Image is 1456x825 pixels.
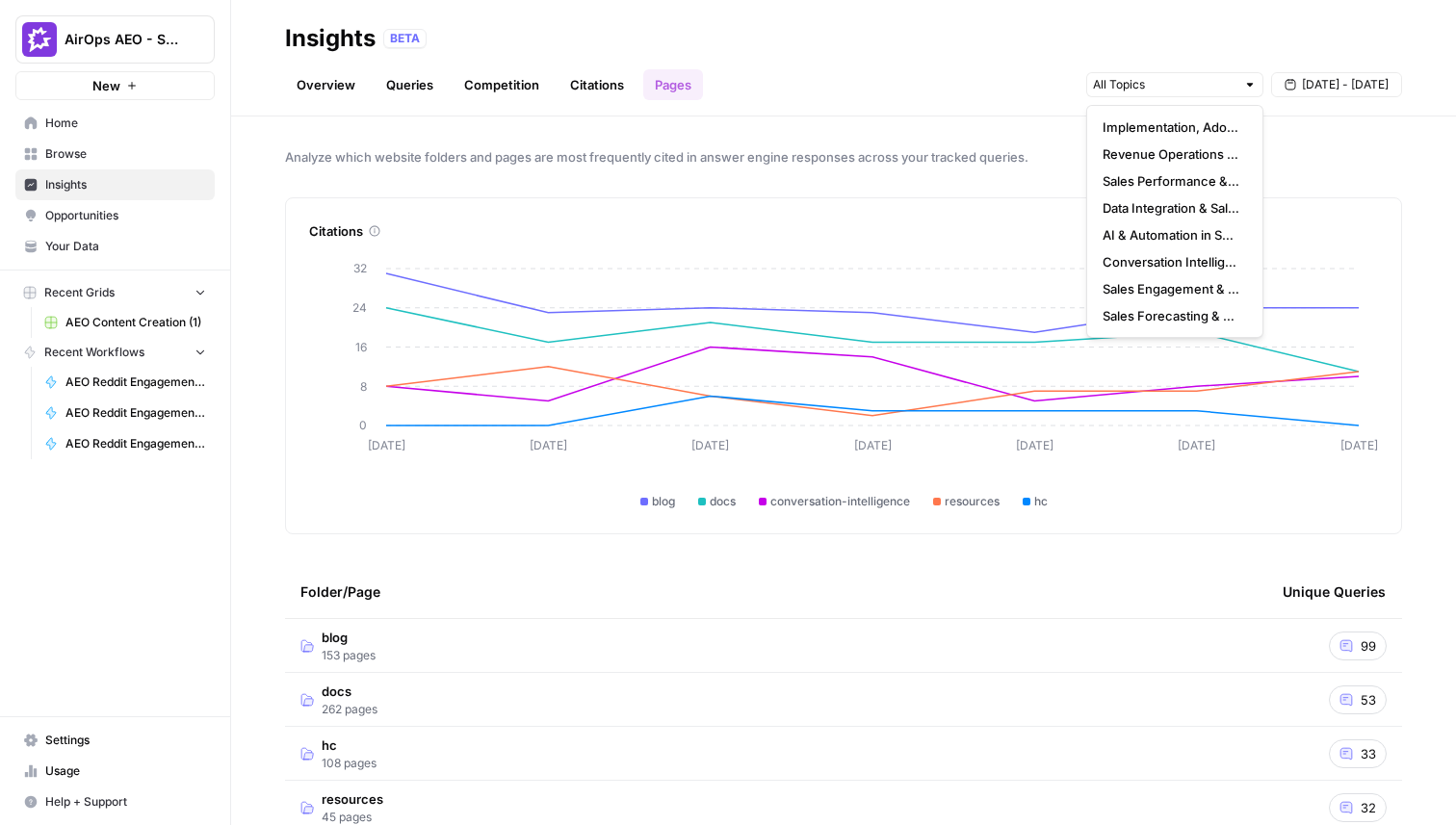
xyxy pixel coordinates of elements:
tspan: 0 [359,418,367,432]
span: Sales Engagement & Outreach Platforms [1103,279,1239,298]
div: BETA [383,29,427,48]
span: Recent Grids [44,284,115,301]
span: Help + Support [45,793,206,811]
span: docs [322,682,377,701]
tspan: [DATE] [1340,438,1378,452]
a: AEO Reddit Engagement - Fork [36,398,215,428]
tspan: [DATE] [691,438,729,452]
button: New [15,71,215,100]
a: Settings [15,725,215,756]
span: Sales Forecasting & Pipeline Predictability [1103,306,1239,325]
a: Usage [15,756,215,786]
button: Recent Grids [15,278,215,307]
span: resources [945,493,1000,510]
span: Revenue Operations & Process Optimization [1103,144,1239,164]
span: 53 [1361,690,1376,709]
span: Opportunities [45,207,206,224]
span: 33 [1361,744,1376,763]
span: Insights [45,176,206,193]
tspan: [DATE] [1016,438,1053,452]
button: Help + Support [15,786,215,817]
div: Insights [285,23,376,54]
span: Home [45,115,206,132]
span: resources [322,789,383,809]
span: AirOps AEO - Single Brand (Gong) [65,30,181,49]
a: Competition [453,69,551,100]
span: blog [652,493,675,510]
div: Citations [309,221,1378,241]
a: Your Data [15,231,215,262]
tspan: 16 [355,340,367,354]
a: AEO Reddit Engagement - Fork [36,367,215,398]
a: Pages [643,69,703,100]
tspan: [DATE] [854,438,892,452]
span: 32 [1361,798,1376,817]
span: Conversation Intelligence & Sales Coaching [1103,252,1239,271]
tspan: 24 [352,300,367,315]
span: hc [322,735,377,755]
a: AEO Content Creation (1) [36,307,215,338]
span: conversation-intelligence [770,493,910,510]
span: AEO Reddit Engagement - Fork [65,374,206,391]
img: AirOps AEO - Single Brand (Gong) Logo [22,22,57,57]
a: Insights [15,169,215,200]
a: Overview [285,69,367,100]
a: Opportunities [15,200,215,231]
span: Usage [45,762,206,780]
a: AEO Reddit Engagement - Fork [36,428,215,459]
a: Browse [15,139,215,169]
tspan: [DATE] [530,438,567,452]
a: Home [15,108,215,139]
button: Workspace: AirOps AEO - Single Brand (Gong) [15,15,215,64]
span: Analyze which website folders and pages are most frequently cited in answer engine responses acro... [285,147,1402,167]
span: 153 pages [322,647,376,664]
tspan: 8 [360,379,367,394]
span: Sales Performance & Productivity Improvement [1103,171,1239,191]
a: Queries [375,69,445,100]
span: Settings [45,732,206,749]
span: Your Data [45,238,206,255]
tspan: [DATE] [368,438,405,452]
input: All Topics [1093,75,1235,94]
span: 99 [1361,636,1376,656]
span: Data Integration & Sales Analytics [1103,198,1239,218]
span: AI & Automation in Sales [1103,225,1239,245]
span: 108 pages [322,755,377,772]
div: Folder/Page [300,565,1252,618]
span: New [92,76,120,95]
button: Recent Workflows [15,338,215,367]
span: docs [710,493,736,510]
span: Implementation, Adoption & ROI of Revenue Intelligence Platforms [1103,117,1239,137]
button: [DATE] - [DATE] [1271,72,1402,97]
span: AEO Reddit Engagement - Fork [65,435,206,452]
span: Browse [45,145,206,163]
span: 262 pages [322,701,377,718]
span: [DATE] - [DATE] [1302,76,1389,93]
a: Citations [559,69,636,100]
span: Recent Workflows [44,344,144,361]
div: Unique Queries [1283,565,1386,618]
tspan: [DATE] [1178,438,1215,452]
span: AEO Content Creation (1) [65,314,206,331]
tspan: 32 [353,261,367,275]
span: blog [322,628,376,647]
span: AEO Reddit Engagement - Fork [65,404,206,422]
span: hc [1034,493,1048,510]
